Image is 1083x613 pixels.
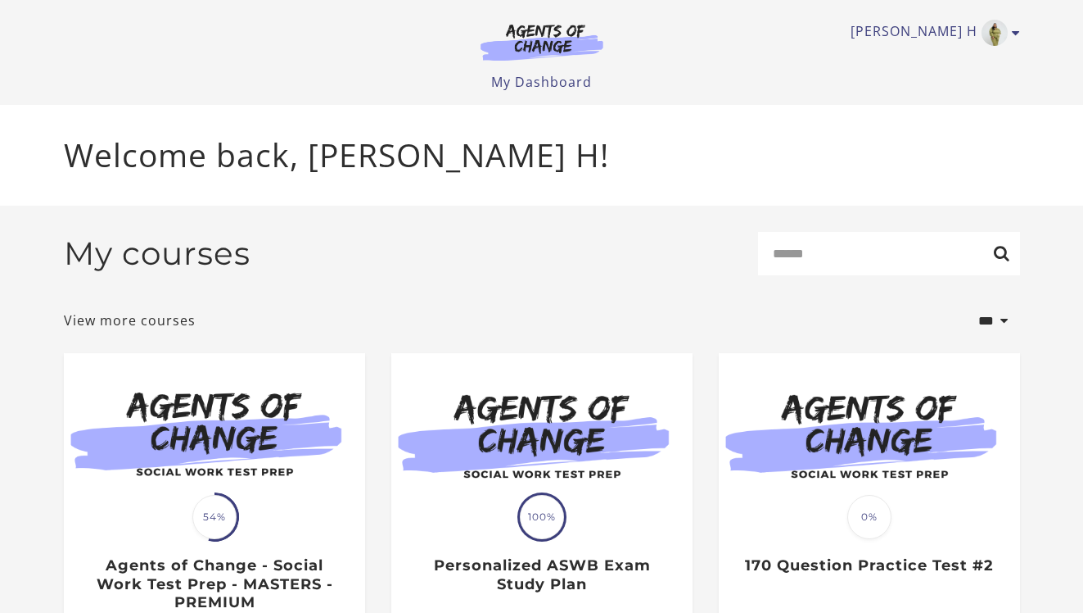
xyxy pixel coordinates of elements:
[81,556,347,612] h3: Agents of Change - Social Work Test Prep - MASTERS - PREMIUM
[64,234,250,273] h2: My courses
[463,23,620,61] img: Agents of Change Logo
[192,495,237,539] span: 54%
[64,131,1020,179] p: Welcome back, [PERSON_NAME] H!
[491,73,592,91] a: My Dashboard
[851,20,1012,46] a: Toggle menu
[408,556,675,593] h3: Personalized ASWB Exam Study Plan
[736,556,1002,575] h3: 170 Question Practice Test #2
[64,311,196,330] a: View more courses
[520,495,564,539] span: 100%
[847,495,891,539] span: 0%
